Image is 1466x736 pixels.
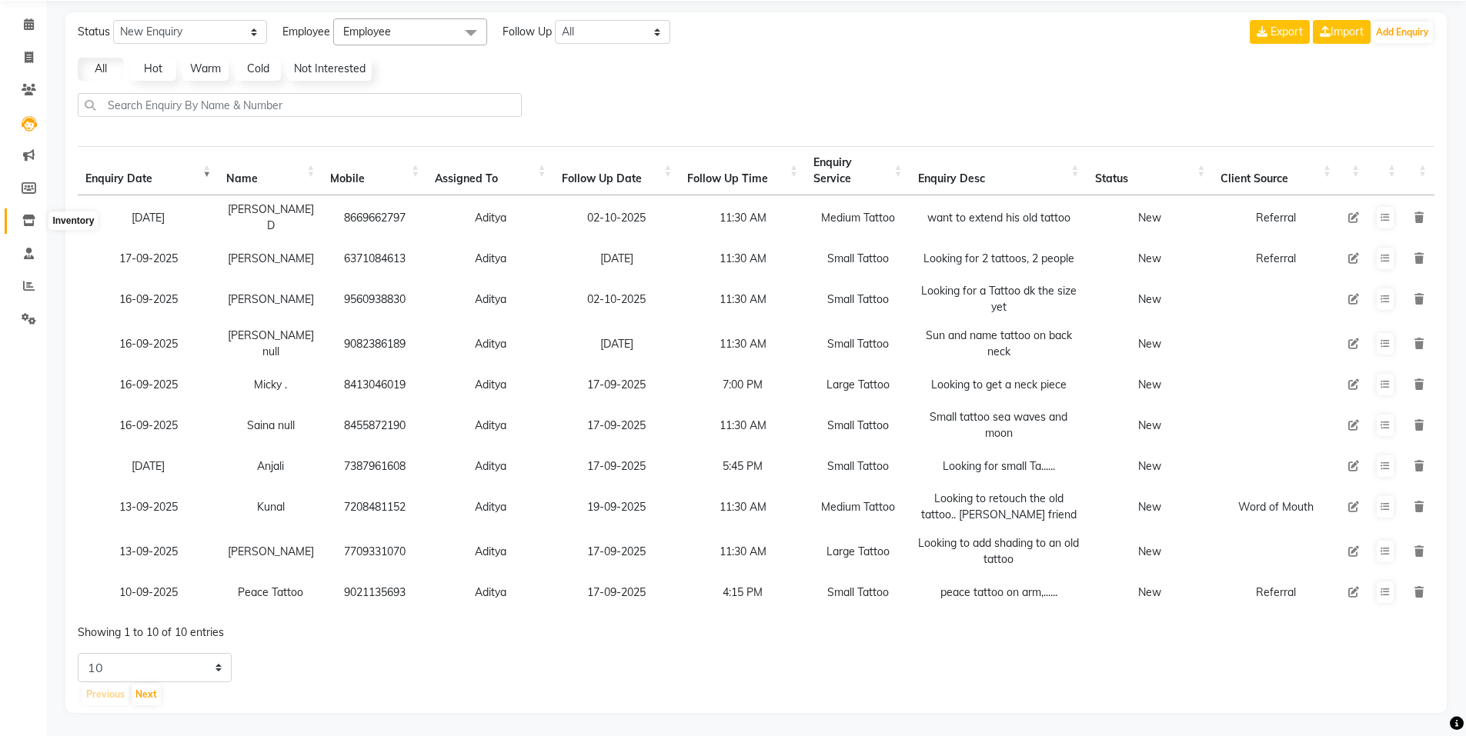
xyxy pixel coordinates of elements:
td: Aditya [427,366,553,403]
th: Client Source: activate to sort column ascending [1213,146,1339,195]
div: Inventory [48,211,98,230]
td: Aditya [427,195,553,240]
td: New [1087,529,1214,574]
th: Mobile : activate to sort column ascending [322,146,427,195]
div: Looking to add shading to an old tattoo [918,535,1080,568]
td: Anjali [219,448,322,485]
td: 17-09-2025 [554,574,680,611]
td: New [1087,485,1214,529]
td: 13-09-2025 [78,529,219,574]
td: 4:15 PM [680,574,806,611]
td: 7:00 PM [680,366,806,403]
td: 5:45 PM [680,448,806,485]
span: Employee [343,25,391,38]
td: 16-09-2025 [78,366,219,403]
div: Showing 1 to 10 of 10 entries [78,615,629,641]
td: New [1087,448,1214,485]
td: New [1087,195,1214,240]
td: 6371084613 [322,240,427,277]
input: Search Enquiry By Name & Number [78,93,522,117]
div: Looking for a Tattoo dk the size yet [918,283,1080,315]
td: 9082386189 [322,321,427,366]
td: [DATE] [554,321,680,366]
th: Name: activate to sort column ascending [219,146,322,195]
button: Export [1250,20,1310,44]
td: 13-09-2025 [78,485,219,529]
td: 11:30 AM [680,240,806,277]
div: Small tattoo sea waves and moon [918,409,1080,441]
th: Follow Up Date: activate to sort column ascending [554,146,680,195]
td: 02-10-2025 [554,195,680,240]
td: Saina null [219,403,322,448]
td: 17-09-2025 [554,366,680,403]
div: Looking to get a neck piece [918,377,1080,393]
td: Referral [1213,240,1339,277]
span: Follow Up [503,24,552,40]
td: 11:30 AM [680,195,806,240]
td: Aditya [427,403,553,448]
th: Enquiry Desc: activate to sort column ascending [910,146,1087,195]
td: Aditya [427,485,553,529]
div: Looking for small Ta...... [918,458,1080,475]
td: Medium Tattoo [806,195,910,240]
span: Employee [282,24,330,40]
span: Status [78,24,110,40]
td: 17-09-2025 [78,240,219,277]
td: 9560938830 [322,277,427,321]
th: : activate to sort column ascending [1367,146,1404,195]
td: New [1087,403,1214,448]
td: New [1087,240,1214,277]
a: All [78,58,124,81]
td: Small Tattoo [806,448,910,485]
a: Hot [130,58,176,81]
th: Enquiry Date: activate to sort column ascending [78,146,219,195]
th: : activate to sort column ascending [1404,146,1434,195]
td: Micky . [219,366,322,403]
td: Large Tattoo [806,366,910,403]
td: Large Tattoo [806,529,910,574]
td: 10-09-2025 [78,574,219,611]
td: 8413046019 [322,366,427,403]
a: Import [1313,20,1371,44]
td: New [1087,277,1214,321]
td: New [1087,366,1214,403]
td: Medium Tattoo [806,485,910,529]
td: 19-09-2025 [554,485,680,529]
td: Small Tattoo [806,403,910,448]
div: Looking for 2 tattoos, 2 people [918,251,1080,267]
td: [DATE] [78,448,219,485]
td: Aditya [427,240,553,277]
td: Aditya [427,448,553,485]
td: 9021135693 [322,574,427,611]
td: Referral [1213,195,1339,240]
td: Aditya [427,574,553,611]
td: [PERSON_NAME] [219,529,322,574]
td: 8455872190 [322,403,427,448]
td: 16-09-2025 [78,277,219,321]
td: 8669662797 [322,195,427,240]
button: Previous [82,684,129,705]
a: Not Interested [287,58,372,81]
a: Cold [235,58,281,81]
td: [PERSON_NAME] [219,240,322,277]
td: 11:30 AM [680,403,806,448]
td: Word of Mouth [1213,485,1339,529]
td: Small Tattoo [806,574,910,611]
a: Warm [182,58,229,81]
th: : activate to sort column ascending [1339,146,1367,195]
td: Aditya [427,277,553,321]
td: 16-09-2025 [78,403,219,448]
td: 7387961608 [322,448,427,485]
div: want to extend his old tattoo [918,210,1080,226]
th: Status: activate to sort column ascending [1087,146,1214,195]
td: 02-10-2025 [554,277,680,321]
td: Kunal [219,485,322,529]
td: [DATE] [554,240,680,277]
td: Referral [1213,574,1339,611]
td: Small Tattoo [806,277,910,321]
td: Small Tattoo [806,240,910,277]
td: 17-09-2025 [554,529,680,574]
td: Aditya [427,321,553,366]
div: Looking to retouch the old tattoo.. [PERSON_NAME] friend [918,491,1080,523]
td: 11:30 AM [680,321,806,366]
